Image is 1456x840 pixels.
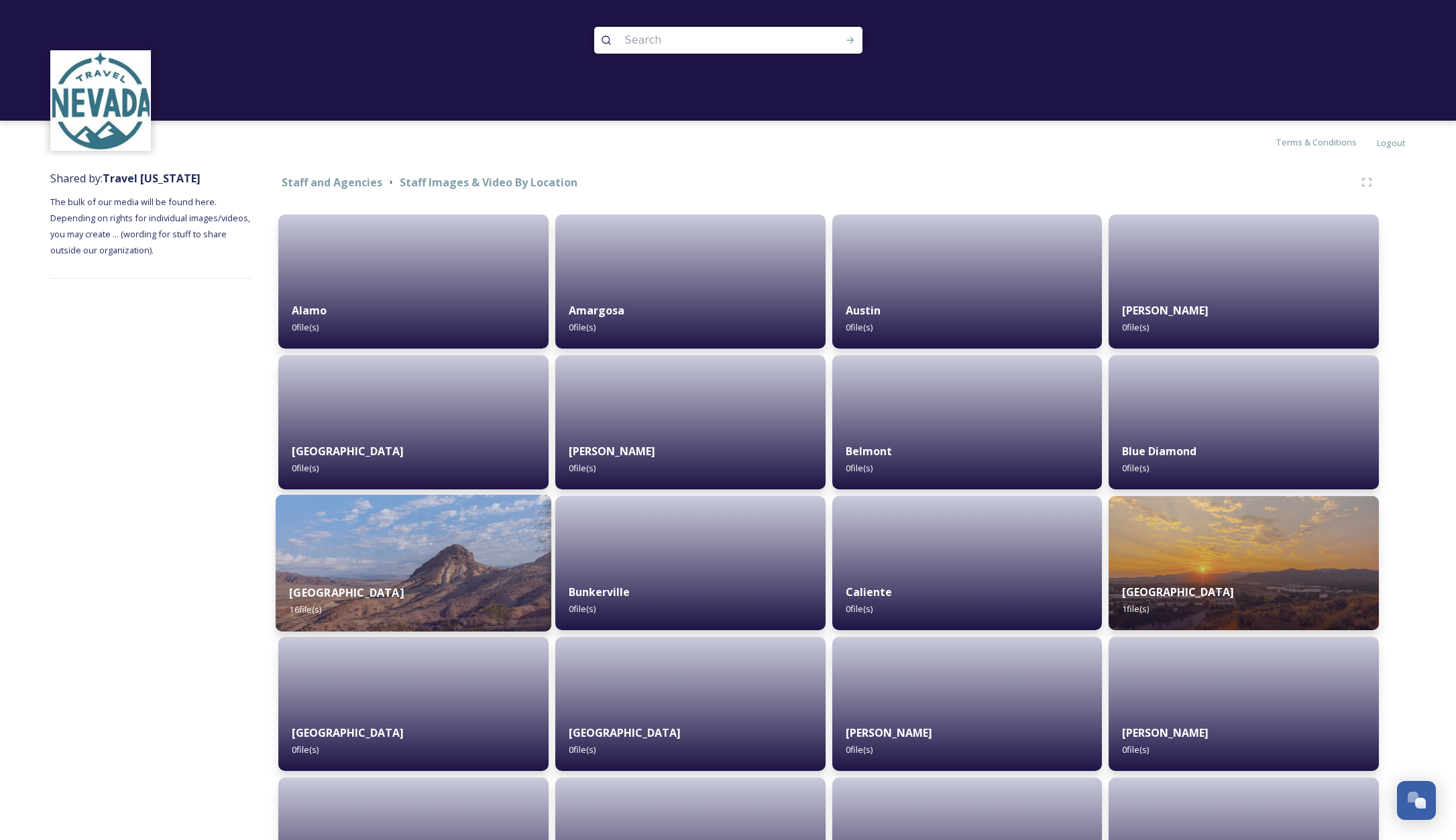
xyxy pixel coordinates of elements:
span: 0 file(s) [569,743,596,756]
strong: Staff Images & Video By Location [400,175,577,190]
span: 0 file(s) [1122,743,1149,756]
span: 0 file(s) [292,462,319,474]
img: download.jpeg [52,52,150,149]
strong: Travel [US_STATE] [103,171,201,186]
strong: Caliente [846,585,892,599]
strong: [PERSON_NAME] [569,444,655,459]
strong: Austin [846,303,881,318]
span: 0 file(s) [569,321,596,333]
strong: Blue Diamond [1122,444,1196,459]
span: 0 file(s) [846,743,873,756]
span: 0 file(s) [846,321,873,333]
span: 0 file(s) [846,603,873,615]
strong: [PERSON_NAME] [1122,303,1209,318]
strong: [PERSON_NAME] [1122,725,1209,740]
strong: Bunkerville [569,585,630,599]
span: The bulk of our media will be found here. Depending on rights for individual images/videos, you m... [50,196,252,256]
strong: [PERSON_NAME] [846,725,932,740]
span: 0 file(s) [1122,462,1149,474]
span: Terms & Conditions [1276,136,1357,148]
strong: Staff and Agencies [282,175,382,190]
span: 0 file(s) [292,743,319,756]
span: Logout [1377,137,1406,149]
span: 0 file(s) [1122,321,1149,333]
span: Shared by: [50,171,201,186]
strong: [GEOGRAPHIC_DATA] [569,725,681,740]
a: Terms & Conditions [1276,134,1377,150]
span: 0 file(s) [292,321,319,333]
strong: Belmont [846,444,892,459]
strong: [GEOGRAPHIC_DATA] [292,725,404,740]
span: 0 file(s) [569,603,596,615]
img: 6300d4da-9be3-46cd-866a-3b4964f8e219.jpg [276,495,551,632]
span: 1 file(s) [1122,603,1149,615]
span: 0 file(s) [846,462,873,474]
strong: Alamo [292,303,327,318]
strong: [GEOGRAPHIC_DATA] [1122,585,1234,599]
span: 16 file(s) [289,603,321,615]
span: 0 file(s) [569,462,596,474]
strong: [GEOGRAPHIC_DATA] [289,585,403,600]
button: Open Chat [1397,781,1436,820]
input: Search [618,25,802,55]
img: e5cb5a12-9eec-4bcb-9d7a-4ac6a43d6a30.jpg [1109,496,1379,630]
strong: [GEOGRAPHIC_DATA] [292,444,404,459]
strong: Amargosa [569,303,624,318]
